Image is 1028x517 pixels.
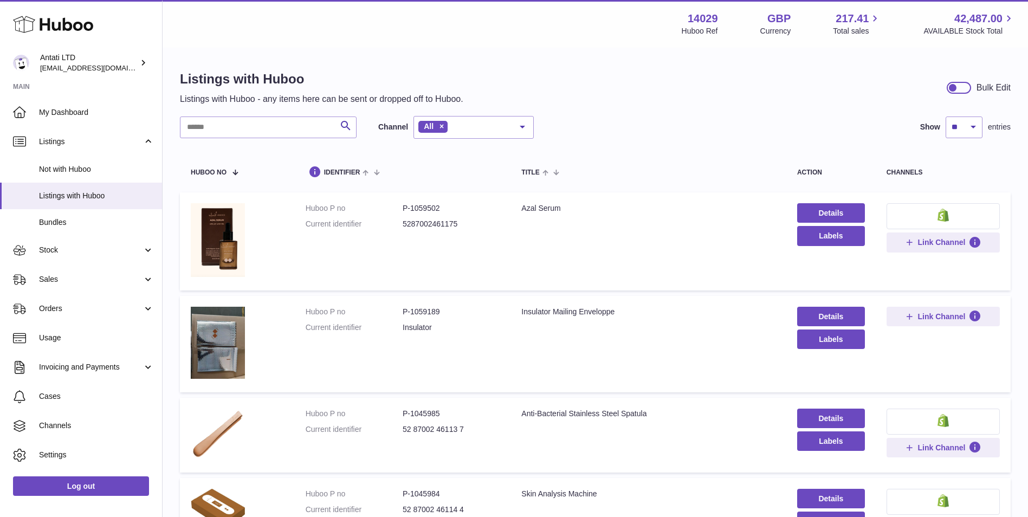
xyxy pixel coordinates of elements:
[39,362,143,372] span: Invoicing and Payments
[954,11,1003,26] span: 42,487.00
[39,137,143,147] span: Listings
[797,329,865,349] button: Labels
[324,169,360,176] span: identifier
[39,191,154,201] span: Listings with Huboo
[521,489,775,499] div: Skin Analysis Machine
[403,322,500,333] dd: Insulator
[306,505,403,515] dt: Current identifier
[833,11,881,36] a: 217.41 Total sales
[797,431,865,451] button: Labels
[521,169,539,176] span: title
[39,391,154,402] span: Cases
[39,164,154,175] span: Not with Huboo
[39,450,154,460] span: Settings
[191,307,245,379] img: Insulator Mailing Enveloppe
[191,409,245,459] img: Anti-Bacterial Stainless Steel Spatula
[887,169,1000,176] div: channels
[39,245,143,255] span: Stock
[938,414,949,427] img: shopify-small.png
[306,489,403,499] dt: Huboo P no
[403,505,500,515] dd: 52 87002 46114 4
[797,203,865,223] a: Details
[403,409,500,419] dd: P-1045985
[682,26,718,36] div: Huboo Ref
[13,476,149,496] a: Log out
[923,26,1015,36] span: AVAILABLE Stock Total
[39,421,154,431] span: Channels
[403,307,500,317] dd: P-1059189
[191,169,227,176] span: Huboo no
[887,438,1000,457] button: Link Channel
[887,307,1000,326] button: Link Channel
[13,55,29,71] img: internalAdmin-14029@internal.huboo.com
[180,93,463,105] p: Listings with Huboo - any items here can be sent or dropped off to Huboo.
[306,409,403,419] dt: Huboo P no
[688,11,718,26] strong: 14029
[797,169,865,176] div: action
[306,307,403,317] dt: Huboo P no
[917,312,965,321] span: Link Channel
[797,307,865,326] a: Details
[521,409,775,419] div: Anti-Bacterial Stainless Steel Spatula
[521,203,775,214] div: Azal Serum
[180,70,463,88] h1: Listings with Huboo
[191,203,245,277] img: Azal Serum
[988,122,1011,132] span: entries
[39,107,154,118] span: My Dashboard
[403,219,500,229] dd: 5287002461175
[767,11,791,26] strong: GBP
[797,489,865,508] a: Details
[797,409,865,428] a: Details
[306,203,403,214] dt: Huboo P no
[977,82,1011,94] div: Bulk Edit
[938,209,949,222] img: shopify-small.png
[938,494,949,507] img: shopify-small.png
[917,443,965,453] span: Link Channel
[403,489,500,499] dd: P-1045984
[378,122,408,132] label: Channel
[39,303,143,314] span: Orders
[39,333,154,343] span: Usage
[797,226,865,245] button: Labels
[39,274,143,285] span: Sales
[920,122,940,132] label: Show
[836,11,869,26] span: 217.41
[403,203,500,214] dd: P-1059502
[760,26,791,36] div: Currency
[424,122,434,131] span: All
[40,53,138,73] div: Antati LTD
[39,217,154,228] span: Bundles
[306,322,403,333] dt: Current identifier
[306,219,403,229] dt: Current identifier
[917,237,965,247] span: Link Channel
[40,63,159,72] span: [EMAIL_ADDRESS][DOMAIN_NAME]
[521,307,775,317] div: Insulator Mailing Enveloppe
[833,26,881,36] span: Total sales
[923,11,1015,36] a: 42,487.00 AVAILABLE Stock Total
[306,424,403,435] dt: Current identifier
[403,424,500,435] dd: 52 87002 46113 7
[887,232,1000,252] button: Link Channel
